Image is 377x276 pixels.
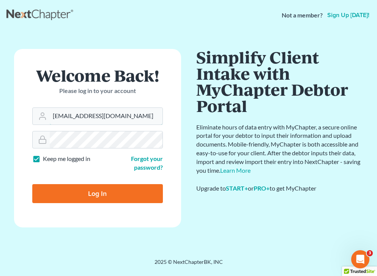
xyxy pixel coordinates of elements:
[32,87,163,95] p: Please log in to your account
[43,155,90,163] label: Keep me logged in
[226,185,248,192] a: START+
[32,184,163,203] input: Log In
[326,12,371,18] a: Sign up [DATE]!
[254,185,270,192] a: PRO+
[196,49,363,114] h1: Simplify Client Intake with MyChapter Debtor Portal
[196,184,363,193] div: Upgrade to or to get MyChapter
[6,258,371,272] div: 2025 © NextChapterBK, INC
[220,167,251,174] a: Learn More
[196,123,363,175] p: Eliminate hours of data entry with MyChapter, a secure online portal for your debtor to input the...
[282,11,323,20] strong: Not a member?
[351,250,369,268] iframe: Intercom live chat
[50,108,162,125] input: Email Address
[32,67,163,84] h1: Welcome Back!
[367,250,373,256] span: 3
[131,155,163,171] a: Forgot your password?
